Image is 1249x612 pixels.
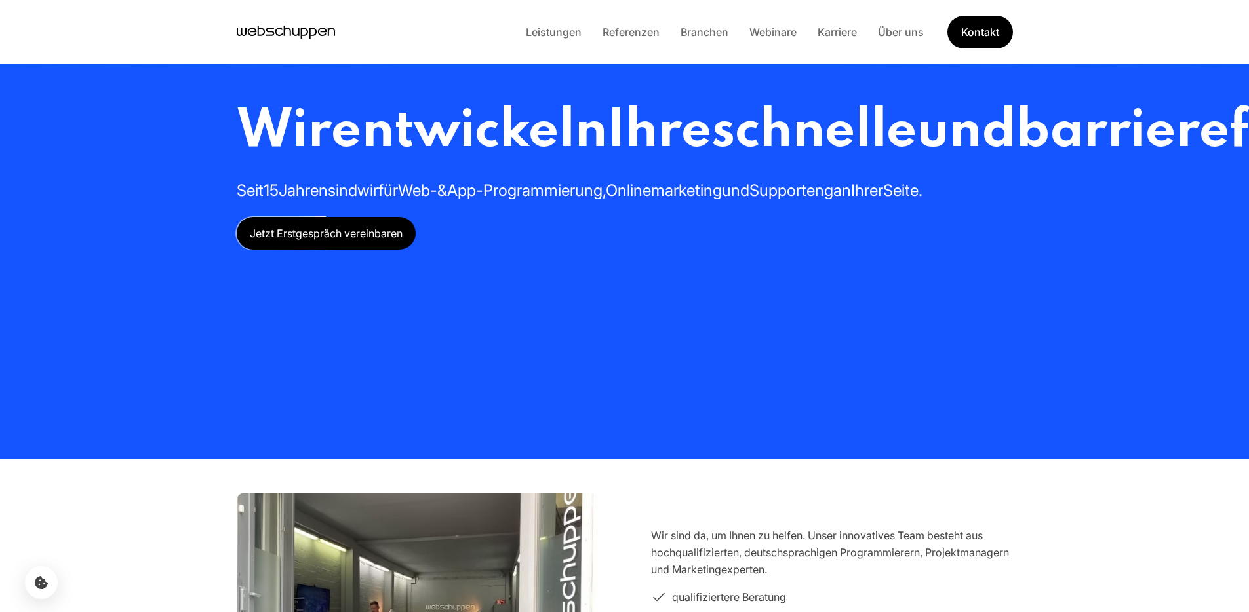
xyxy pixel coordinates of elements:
[607,105,711,159] span: Ihre
[237,181,264,200] span: Seit
[279,181,328,200] span: Jahren
[398,181,437,200] span: Web-
[651,527,1013,578] p: Wir sind da, um Ihnen zu helfen. Unser innovatives Team besteht aus hochqualifizierten, deutschsp...
[447,181,606,200] span: App-Programmierung,
[722,181,749,200] span: und
[739,26,807,39] a: Webinare
[851,181,883,200] span: Ihrer
[378,181,398,200] span: für
[331,105,607,159] span: entwickeln
[806,181,833,200] span: eng
[670,26,739,39] a: Branchen
[237,105,331,159] span: Wir
[592,26,670,39] a: Referenzen
[749,181,806,200] span: Support
[606,181,722,200] span: Onlinemarketing
[237,217,416,250] a: Jetzt Erstgespräch vereinbaren
[328,181,357,200] span: sind
[833,181,851,200] span: an
[807,26,867,39] a: Karriere
[711,105,917,159] span: schnelle
[917,105,1016,159] span: und
[437,181,447,200] span: &
[264,181,279,200] span: 15
[357,181,378,200] span: wir
[672,588,786,605] span: qualifiziertere Beratung
[947,16,1013,48] a: Get Started
[867,26,934,39] a: Über uns
[237,22,335,42] a: Hauptseite besuchen
[515,26,592,39] a: Leistungen
[883,181,922,200] span: Seite.
[25,566,58,599] button: Cookie-Einstellungen öffnen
